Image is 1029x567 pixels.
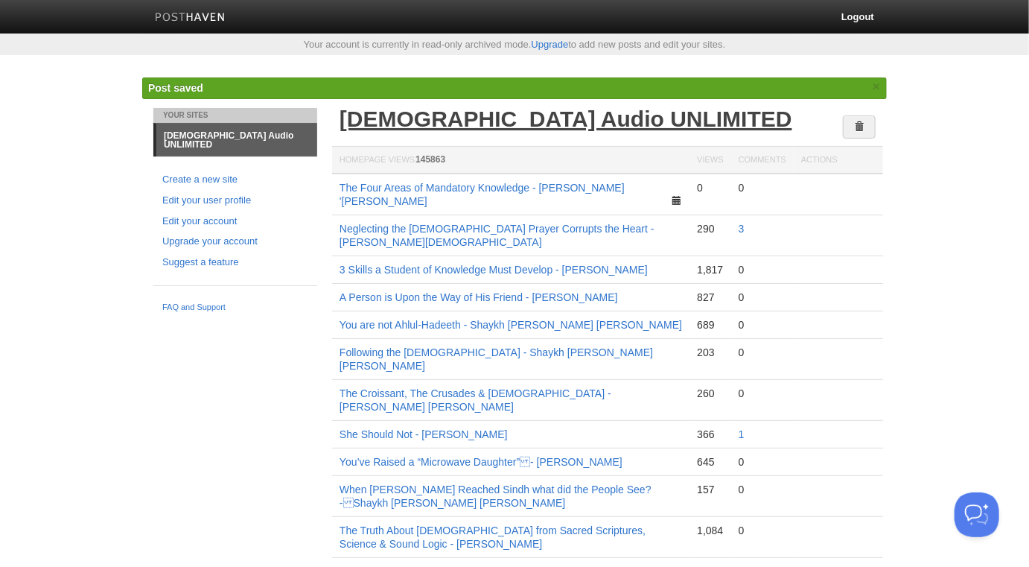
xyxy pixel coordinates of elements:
a: 3 Skills a Student of Knowledge Must Develop - [PERSON_NAME] [340,264,648,276]
div: 0 [739,455,786,469]
div: 0 [739,524,786,537]
div: 0 [739,263,786,276]
a: × [870,77,883,96]
div: 157 [697,483,723,496]
th: Homepage Views [332,147,689,174]
a: Upgrade your account [162,234,308,250]
th: Actions [794,147,883,174]
a: Edit your user profile [162,193,308,209]
li: Your Sites [153,108,317,123]
div: 0 [739,318,786,332]
a: Neglecting the [DEMOGRAPHIC_DATA] Prayer Corrupts the Heart - [PERSON_NAME][DEMOGRAPHIC_DATA] [340,223,654,248]
div: 0 [739,483,786,496]
a: 3 [739,223,745,235]
div: Your account is currently in read-only archived mode. to add new posts and edit your sites. [142,39,887,49]
a: You’ve Raised a “Microwave Daughter” - [PERSON_NAME] [340,456,622,468]
iframe: Help Scout Beacon - Open [955,492,999,537]
img: Posthaven-bar [155,13,226,24]
div: 203 [697,346,723,359]
div: 1,817 [697,263,723,276]
div: 0 [739,387,786,400]
div: 0 [739,181,786,194]
a: The Truth About [DEMOGRAPHIC_DATA] from Sacred Scriptures, Science & Sound Logic - [PERSON_NAME] [340,525,646,550]
a: The Four Areas of Mandatory Knowledge - [PERSON_NAME] '[PERSON_NAME] [340,182,625,207]
div: 0 [739,346,786,359]
a: Upgrade [532,39,569,50]
div: 0 [739,291,786,304]
a: [DEMOGRAPHIC_DATA] Audio UNLIMITED [156,124,317,156]
div: 689 [697,318,723,332]
span: Post saved [148,82,203,94]
span: 145863 [415,154,445,165]
a: You are not Ahlul-Hadeeth - Shaykh [PERSON_NAME] [PERSON_NAME] [340,319,682,331]
th: Comments [731,147,794,174]
div: 290 [697,222,723,235]
div: 0 [697,181,723,194]
div: 645 [697,455,723,469]
a: A Person is Upon the Way of His Friend - [PERSON_NAME] [340,291,618,303]
div: 366 [697,428,723,441]
a: The Croissant, The Crusades & [DEMOGRAPHIC_DATA] - [PERSON_NAME] [PERSON_NAME] [340,387,611,413]
a: Create a new site [162,172,308,188]
a: When [PERSON_NAME] Reached Sindh what did the People See? - Shaykh [PERSON_NAME] [PERSON_NAME] [340,484,652,509]
div: 827 [697,291,723,304]
a: FAQ and Support [162,301,308,314]
th: Views [689,147,730,174]
div: 1,084 [697,524,723,537]
a: [DEMOGRAPHIC_DATA] Audio UNLIMITED [340,107,792,131]
a: Suggest a feature [162,255,308,270]
a: Following the [DEMOGRAPHIC_DATA] - Shaykh [PERSON_NAME] [PERSON_NAME] [340,346,653,372]
div: 260 [697,387,723,400]
a: 1 [739,428,745,440]
a: Edit your account [162,214,308,229]
a: She Should Not - [PERSON_NAME] [340,428,508,440]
